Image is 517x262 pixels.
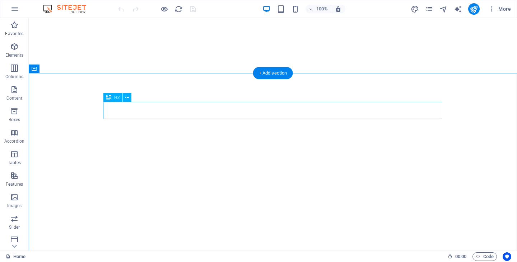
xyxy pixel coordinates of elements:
[468,3,480,15] button: publish
[503,252,511,261] button: Usercentrics
[472,252,497,261] button: Code
[41,5,95,13] img: Editor Logo
[485,3,514,15] button: More
[5,31,23,37] p: Favorites
[5,52,24,58] p: Elements
[6,95,22,101] p: Content
[6,252,25,261] a: Click to cancel selection. Double-click to open Pages
[6,181,23,187] p: Features
[114,95,120,100] span: H2
[425,5,434,13] button: pages
[4,138,24,144] p: Accordion
[425,5,433,13] i: Pages (Ctrl+Alt+S)
[454,5,462,13] i: AI Writer
[460,254,461,259] span: :
[476,252,494,261] span: Code
[454,5,462,13] button: text_generator
[160,5,168,13] button: Click here to leave preview mode and continue editing
[455,252,466,261] span: 00 00
[411,5,419,13] button: design
[8,160,21,166] p: Tables
[5,74,23,80] p: Columns
[448,252,467,261] h6: Session time
[174,5,183,13] i: Reload page
[439,5,448,13] i: Navigator
[316,5,328,13] h6: 100%
[439,5,448,13] button: navigator
[335,6,341,12] i: On resize automatically adjust zoom level to fit chosen device.
[306,5,331,13] button: 100%
[9,224,20,230] p: Slider
[488,5,511,13] span: More
[174,5,183,13] button: reload
[411,5,419,13] i: Design (Ctrl+Alt+Y)
[7,203,22,209] p: Images
[470,5,478,13] i: Publish
[253,67,293,79] div: + Add section
[9,117,20,123] p: Boxes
